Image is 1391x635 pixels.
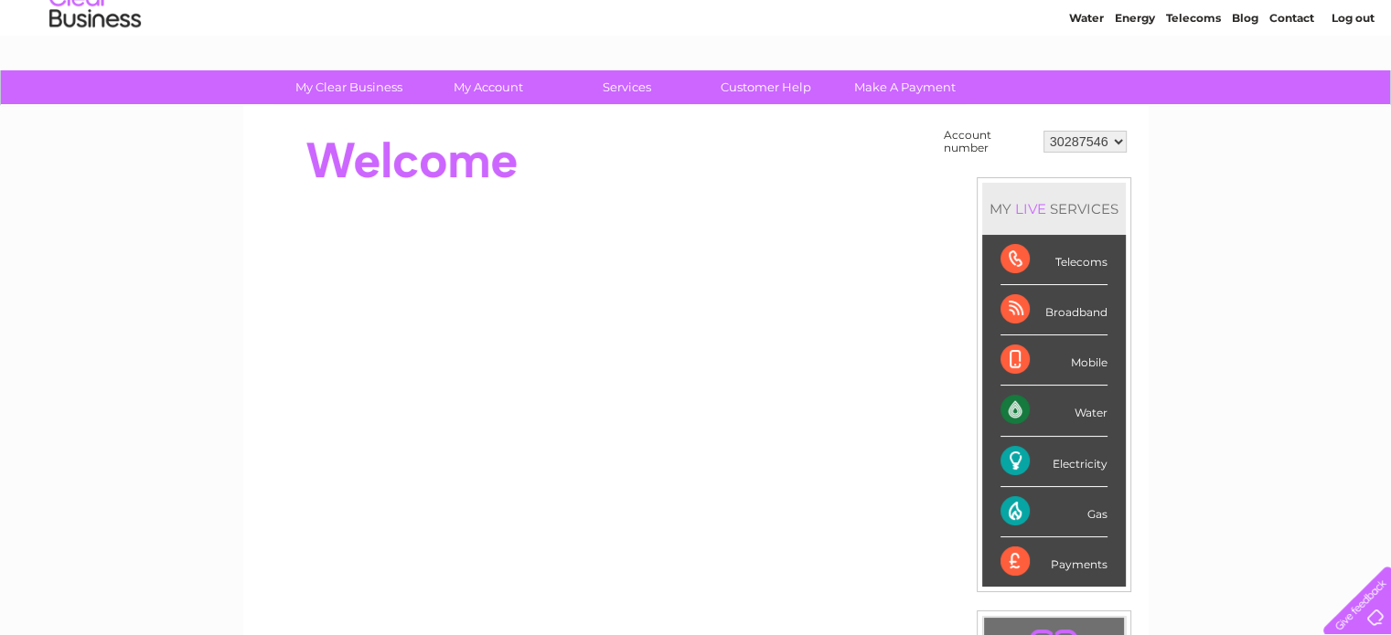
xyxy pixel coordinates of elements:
div: Gas [1000,487,1107,537]
div: Payments [1000,537,1107,587]
a: Telecoms [1166,78,1221,91]
div: Electricity [1000,437,1107,487]
td: Account number [939,124,1039,159]
a: Energy [1115,78,1155,91]
div: Water [1000,386,1107,436]
a: Blog [1232,78,1258,91]
div: Clear Business is a trading name of Verastar Limited (registered in [GEOGRAPHIC_DATA] No. 3667643... [264,10,1129,89]
div: LIVE [1011,200,1050,217]
a: 0333 014 3131 [1046,9,1172,32]
img: logo.png [48,48,142,103]
a: Make A Payment [829,70,980,104]
a: Log out [1331,78,1374,91]
a: Services [551,70,702,104]
a: Customer Help [690,70,841,104]
div: MY SERVICES [982,183,1126,235]
a: My Clear Business [273,70,424,104]
a: My Account [412,70,563,104]
a: Contact [1269,78,1314,91]
div: Telecoms [1000,235,1107,285]
div: Mobile [1000,335,1107,386]
a: Water [1069,78,1104,91]
div: Broadband [1000,285,1107,335]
